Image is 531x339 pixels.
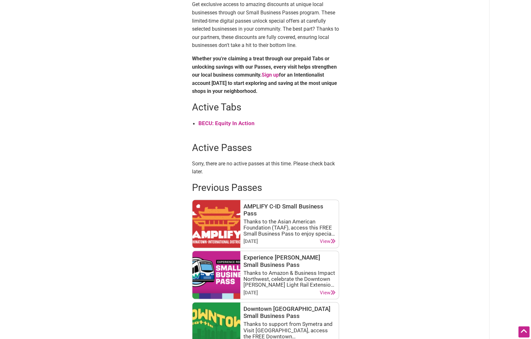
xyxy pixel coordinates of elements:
strong: Whether you're claiming a treat through our prepaid Tabs or unlocking savings with our Passes, ev... [192,56,337,94]
div: Thanks to Amazon & Business Impact Northwest, celebrate the Downtown [PERSON_NAME] Light Rail Ext... [243,270,335,288]
h2: Previous Passes [192,181,339,194]
div: Thanks to support from Symetra and Visit [GEOGRAPHIC_DATA], access the FREE Downtown [GEOGRAPHIC_... [243,321,335,339]
h2: Active Tabs [192,101,339,114]
h3: Downtown [GEOGRAPHIC_DATA] Small Business Pass [243,305,335,320]
a: Sign up [262,72,279,78]
div: [DATE] [243,238,258,245]
p: Sorry, there are no active passes at this time. Please check back later. [192,160,339,176]
img: AMPLIFY - Chinatown-International District [192,200,240,248]
div: Thanks to the Asian American Foundation (TAAF), access this FREE Small Business Pass to enjoy spe... [243,219,335,237]
div: [DATE] [243,290,258,296]
img: Experience Redmond Small Business Pass [192,251,240,299]
h2: Active Passes [192,141,339,154]
h3: AMPLIFY C-ID Small Business Pass [243,203,335,217]
div: Scroll Back to Top [518,326,529,337]
a: BECU: Equity In Action [198,120,255,126]
a: View [320,290,335,296]
a: View [320,238,335,245]
h3: Experience [PERSON_NAME] Small Business Pass [243,254,335,268]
